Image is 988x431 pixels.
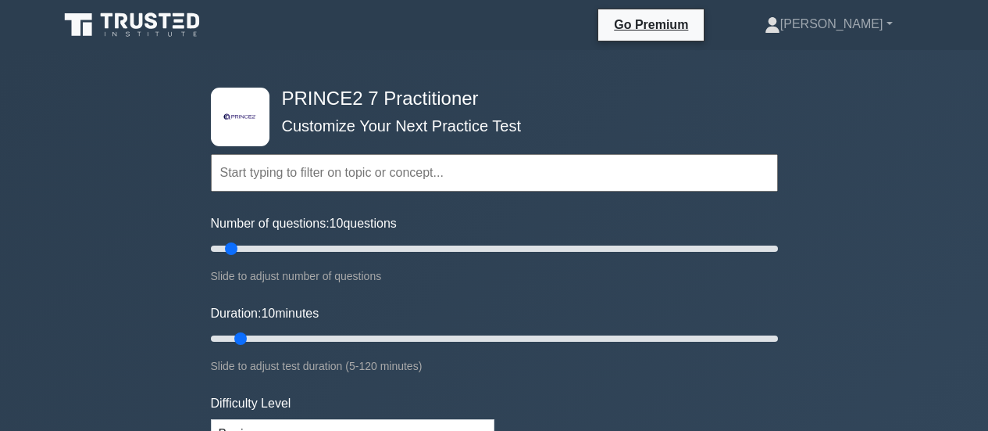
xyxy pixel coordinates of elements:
[261,307,275,320] span: 10
[211,267,778,286] div: Slide to adjust number of questions
[276,88,701,110] h4: PRINCE2 7 Practitioner
[211,357,778,375] div: Slide to adjust test duration (5-120 minutes)
[605,15,697,34] a: Go Premium
[330,217,344,230] span: 10
[727,9,930,40] a: [PERSON_NAME]
[211,154,778,192] input: Start typing to filter on topic or concept...
[211,304,319,323] label: Duration: minutes
[211,214,397,233] label: Number of questions: questions
[211,394,291,413] label: Difficulty Level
